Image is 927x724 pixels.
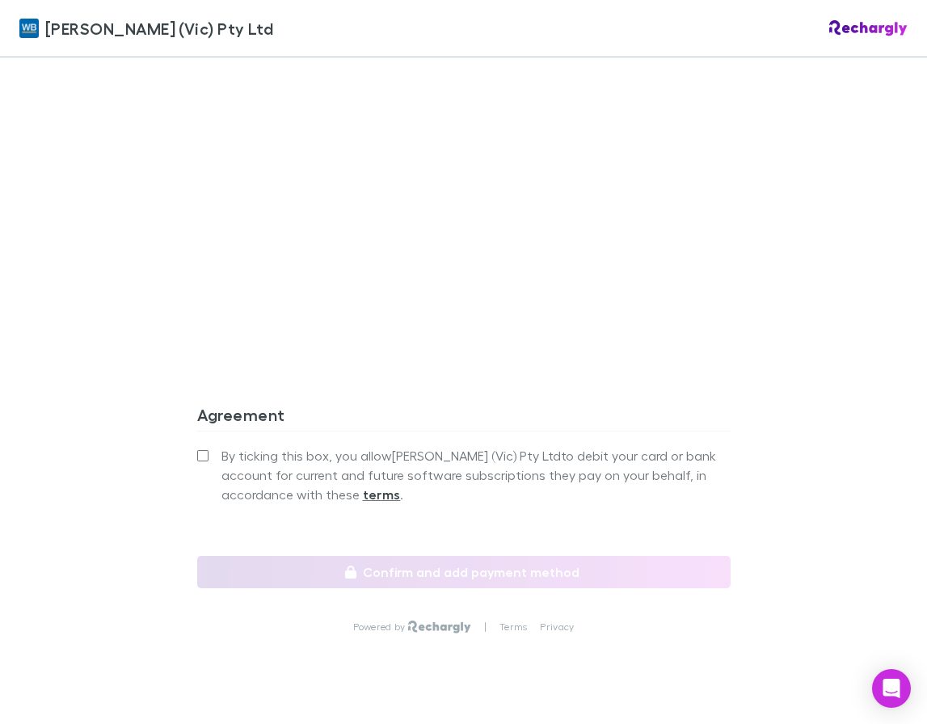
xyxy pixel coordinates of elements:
[872,669,911,708] div: Open Intercom Messenger
[221,446,731,504] span: By ticking this box, you allow [PERSON_NAME] (Vic) Pty Ltd to debit your card or bank account for...
[353,621,409,633] p: Powered by
[197,556,731,588] button: Confirm and add payment method
[363,486,401,503] strong: terms
[45,16,273,40] span: [PERSON_NAME] (Vic) Pty Ltd
[408,621,470,633] img: Rechargly Logo
[484,621,487,633] p: |
[499,621,527,633] a: Terms
[19,19,39,38] img: William Buck (Vic) Pty Ltd's Logo
[197,405,731,431] h3: Agreement
[540,621,574,633] a: Privacy
[829,20,908,36] img: Rechargly Logo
